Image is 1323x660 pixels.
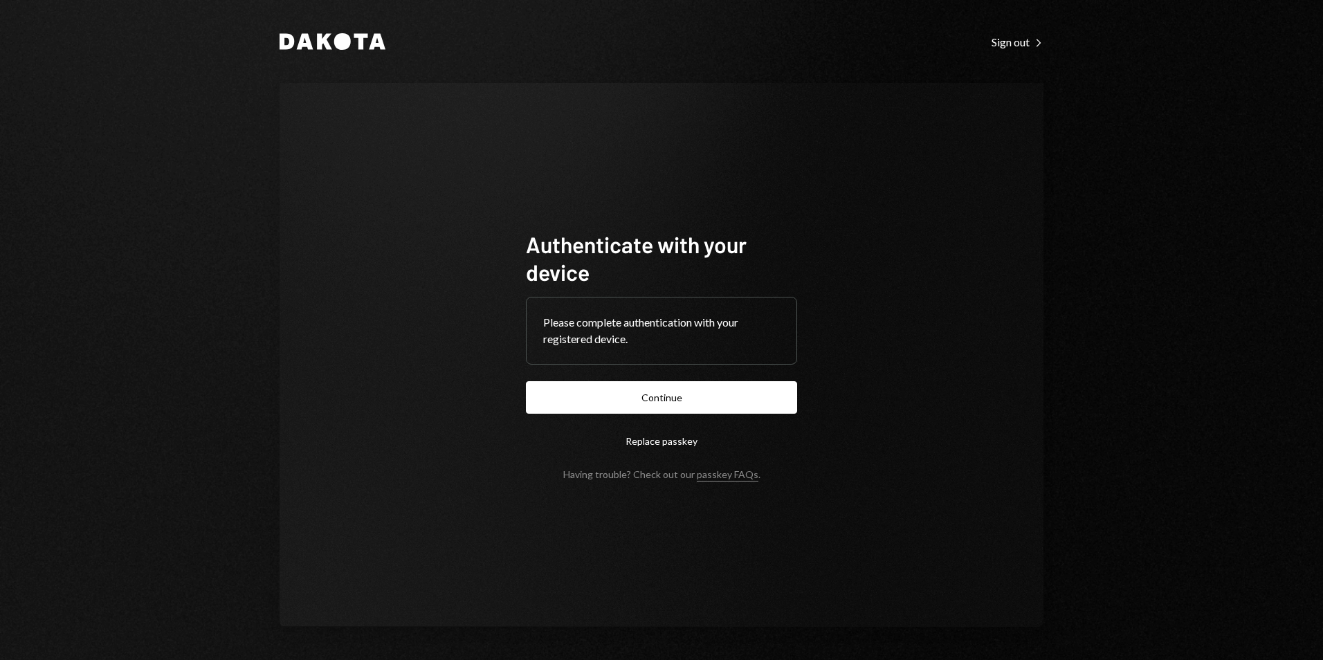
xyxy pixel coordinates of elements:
[526,425,797,457] button: Replace passkey
[992,35,1043,49] div: Sign out
[526,381,797,414] button: Continue
[697,468,758,482] a: passkey FAQs
[992,34,1043,49] a: Sign out
[526,230,797,286] h1: Authenticate with your device
[563,468,760,480] div: Having trouble? Check out our .
[543,314,780,347] div: Please complete authentication with your registered device.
